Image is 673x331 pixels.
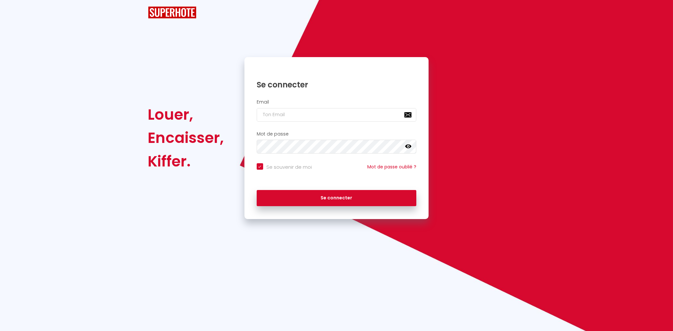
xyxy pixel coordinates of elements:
[257,190,417,206] button: Se connecter
[257,99,417,105] h2: Email
[257,80,417,90] h1: Se connecter
[5,3,25,22] button: Ouvrir le widget de chat LiveChat
[148,126,224,149] div: Encaisser,
[148,150,224,173] div: Kiffer.
[148,103,224,126] div: Louer,
[148,6,196,18] img: SuperHote logo
[367,164,416,170] a: Mot de passe oublié ?
[257,131,417,137] h2: Mot de passe
[257,108,417,122] input: Ton Email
